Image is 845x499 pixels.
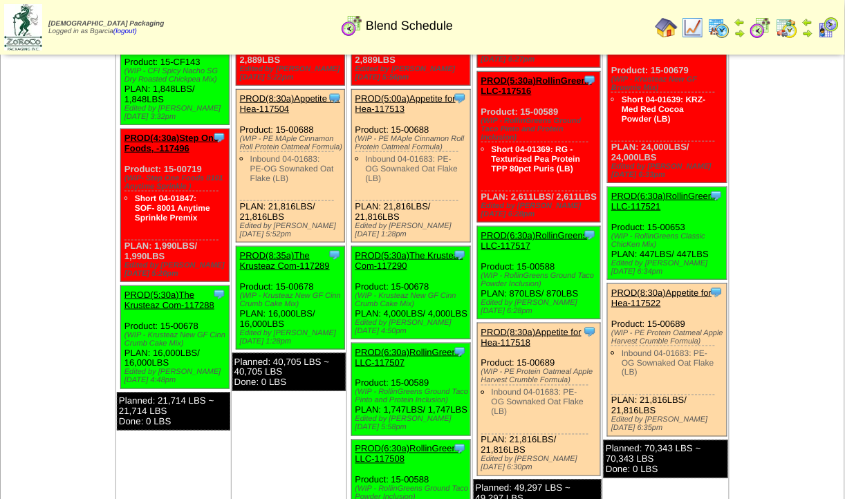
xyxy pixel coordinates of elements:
[240,93,340,114] a: PROD(8:30a)Appetite for Hea-117504
[240,250,330,271] a: PROD(8:35a)The Krusteaz Com-117289
[240,292,344,308] div: (WIP - Krusteaz New GF Cinn Crumb Cake Mix)
[117,393,230,431] div: Planned: 21,714 LBS ~ 21,714 LBS Done: 0 LBS
[453,91,467,105] img: Tooltip
[583,228,597,242] img: Tooltip
[250,154,334,183] a: Inbound 04-01683: PE-OG Sownaked Oat Flake (LB)
[355,319,470,335] div: Edited by [PERSON_NAME] [DATE] 4:50pm
[709,285,723,299] img: Tooltip
[608,30,727,183] div: Product: 15-00679 PLAN: 24,000LBS / 24,000LBS
[120,129,229,282] div: Product: 15-00719 PLAN: 1,990LBS / 1,990LBS
[453,442,467,455] img: Tooltip
[802,28,813,39] img: arrowright.gif
[481,117,600,142] div: (WIP - RollinGreens Ground Taco Pinto and Protein Inclusion)
[135,194,210,223] a: Short 04-01847: SOF- 8001 Anytime Sprinkle Premix
[734,28,745,39] img: arrowright.gif
[481,75,592,96] a: PROD(5:30a)RollinGreens LLC-117516
[604,440,728,478] div: Planned: 70,343 LBS ~ 70,343 LBS Done: 0 LBS
[481,230,588,251] a: PROD(6:30a)RollinGreens LLC-117517
[355,415,470,432] div: Edited by [PERSON_NAME] [DATE] 5:58pm
[366,19,453,33] span: Blend Schedule
[120,22,229,125] div: Product: 15-CF143 PLAN: 1,848LBS / 1,848LBS
[124,290,214,310] a: PROD(5:30a)The Krusteaz Com-117288
[355,250,463,271] a: PROD(5:30a)The Krusteaz Com-117290
[608,284,727,437] div: Product: 15-00689 PLAN: 21,816LBS / 21,816LBS
[355,444,462,464] a: PROD(6:30a)RollinGreens LLC-117508
[351,343,470,436] div: Product: 15-00589 PLAN: 1,747LBS / 1,747LBS
[611,288,712,308] a: PROD(8:30a)Appetite for Hea-117522
[611,191,718,211] a: PROD(6:30a)RollinGreens LLC-117521
[124,261,229,278] div: Edited by [PERSON_NAME] [DATE] 5:20pm
[355,135,470,151] div: (WIP - PE MAple Cinnamon Roll Protein Oatmeal Formula)
[682,17,704,39] img: line_graph.gif
[4,4,42,50] img: zoroco-logo-small.webp
[481,202,600,218] div: Edited by [PERSON_NAME] [DATE] 6:28pm
[611,162,727,179] div: Edited by [PERSON_NAME] [DATE] 6:33pm
[48,20,164,28] span: [DEMOGRAPHIC_DATA] Packaging
[453,248,467,262] img: Tooltip
[236,247,344,350] div: Product: 15-00678 PLAN: 16,000LBS / 16,000LBS
[236,90,344,243] div: Product: 15-00688 PLAN: 21,816LBS / 21,816LBS
[453,345,467,359] img: Tooltip
[240,329,344,346] div: Edited by [PERSON_NAME] [DATE] 1:28pm
[481,299,600,315] div: Edited by [PERSON_NAME] [DATE] 6:28pm
[212,131,226,144] img: Tooltip
[120,286,229,389] div: Product: 15-00678 PLAN: 16,000LBS / 16,000LBS
[776,17,798,39] img: calendarinout.gif
[351,247,470,339] div: Product: 15-00678 PLAN: 4,000LBS / 4,000LBS
[351,90,470,243] div: Product: 15-00688 PLAN: 21,816LBS / 21,816LBS
[341,15,363,37] img: calendarblend.gif
[622,95,705,124] a: Short 04-01639: KRZ-Med Red Cocoa Powder (LB)
[608,187,727,280] div: Product: 15-00653 PLAN: 447LBS / 447LBS
[481,455,600,472] div: Edited by [PERSON_NAME] [DATE] 6:30pm
[611,329,727,346] div: (WIP - PE Protein Oatmeal Apple Harvest Crumble Formula)
[477,227,600,319] div: Product: 15-00588 PLAN: 870LBS / 870LBS
[355,65,470,82] div: Edited by [PERSON_NAME] [DATE] 5:56pm
[355,292,470,308] div: (WIP - Krusteaz New GF Cinn Crumb Cake Mix)
[656,17,678,39] img: home.gif
[734,17,745,28] img: arrowleft.gif
[817,17,839,39] img: calendarcustomer.gif
[124,174,229,191] div: (WIP- Step One Foods 8101 Anytime Sprinkle )
[355,347,462,368] a: PROD(6:30a)RollinGreens LLC-117507
[477,323,600,476] div: Product: 15-00689 PLAN: 21,816LBS / 21,816LBS
[124,331,229,348] div: (WIP - Krusteaz New GF Cinn Crumb Cake Mix)
[802,17,813,28] img: arrowleft.gif
[212,288,226,301] img: Tooltip
[113,28,137,35] a: (logout)
[124,368,229,385] div: Edited by [PERSON_NAME] [DATE] 4:48pm
[124,133,219,153] a: PROD(4:30a)Step One Foods, -117496
[481,272,600,288] div: (WIP - RollinGreens Ground Taco Powder Inclusion)
[477,72,600,223] div: Product: 15-00589 PLAN: 2,611LBS / 2,611LBS
[355,388,470,405] div: (WIP - RollinGreens Ground Taco Pinto and Protein Inclusion)
[240,65,344,82] div: Edited by [PERSON_NAME] [DATE] 5:22pm
[240,135,344,151] div: (WIP - PE MAple Cinnamon Roll Protein Oatmeal Formula)
[492,144,580,173] a: Short 04-01369: RG - Texturized Pea Protein TPP 80pct Puris (LB)
[355,222,470,238] div: Edited by [PERSON_NAME] [DATE] 1:28pm
[240,222,344,238] div: Edited by [PERSON_NAME] [DATE] 5:52pm
[328,91,342,105] img: Tooltip
[611,232,727,249] div: (WIP - RollinGreens Classic ChicKen Mix)
[611,416,727,433] div: Edited by [PERSON_NAME] [DATE] 6:35pm
[124,67,229,84] div: (WIP - CFI Spicy Nacho SG Dry Roasted Chickpea Mix)
[583,73,597,87] img: Tooltip
[750,17,772,39] img: calendarblend.gif
[583,325,597,339] img: Tooltip
[708,17,730,39] img: calendarprod.gif
[355,93,456,114] a: PROD(5:00a)Appetite for Hea-117513
[481,327,582,348] a: PROD(8:30a)Appetite for Hea-117518
[124,104,229,121] div: Edited by [PERSON_NAME] [DATE] 3:32pm
[492,388,584,417] a: Inbound 04-01683: PE-OG Sownaked Oat Flake (LB)
[232,353,346,391] div: Planned: 40,705 LBS ~ 40,705 LBS Done: 0 LBS
[611,259,727,276] div: Edited by [PERSON_NAME] [DATE] 6:34pm
[481,368,600,385] div: (WIP - PE Protein Oatmeal Apple Harvest Crumble Formula)
[366,154,458,183] a: Inbound 04-01683: PE-OG Sownaked Oat Flake (LB)
[611,75,727,92] div: (WIP - Krusteaz New GF Brownie Mix)
[709,189,723,203] img: Tooltip
[48,20,164,35] span: Logged in as Bgarcia
[622,348,714,377] a: Inbound 04-01683: PE-OG Sownaked Oat Flake (LB)
[328,248,342,262] img: Tooltip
